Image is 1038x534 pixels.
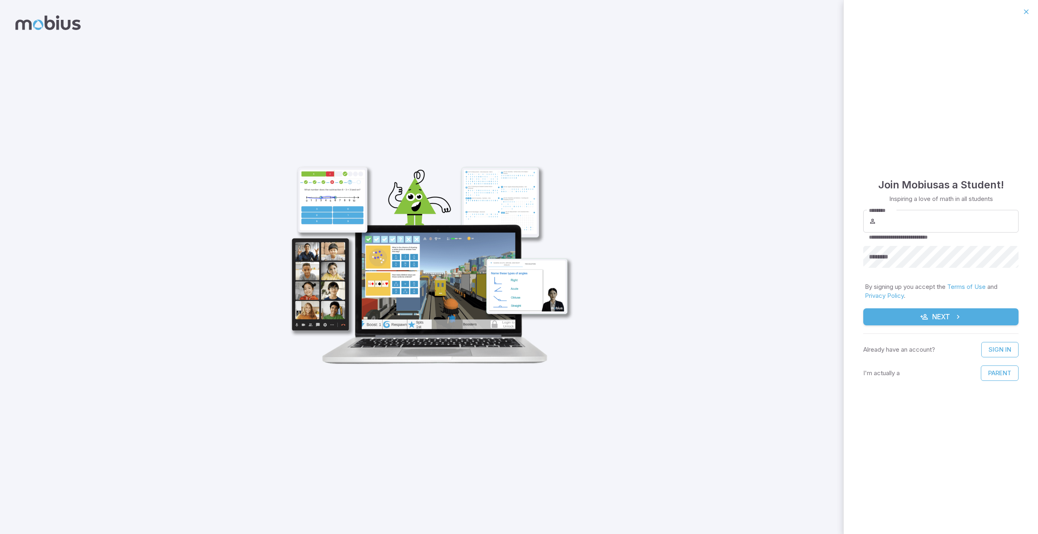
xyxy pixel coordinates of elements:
[863,308,1019,325] button: Next
[981,342,1019,357] a: Sign In
[863,369,900,378] p: I'm actually a
[865,282,1017,300] p: By signing up you accept the and .
[865,292,904,299] a: Privacy Policy
[947,283,986,290] a: Terms of Use
[863,345,935,354] p: Already have an account?
[981,365,1019,381] button: Parent
[889,194,993,203] p: Inspiring a love of math in all students
[279,162,577,369] img: student_1-illustration
[878,177,1004,193] h4: Join Mobius as a Student !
